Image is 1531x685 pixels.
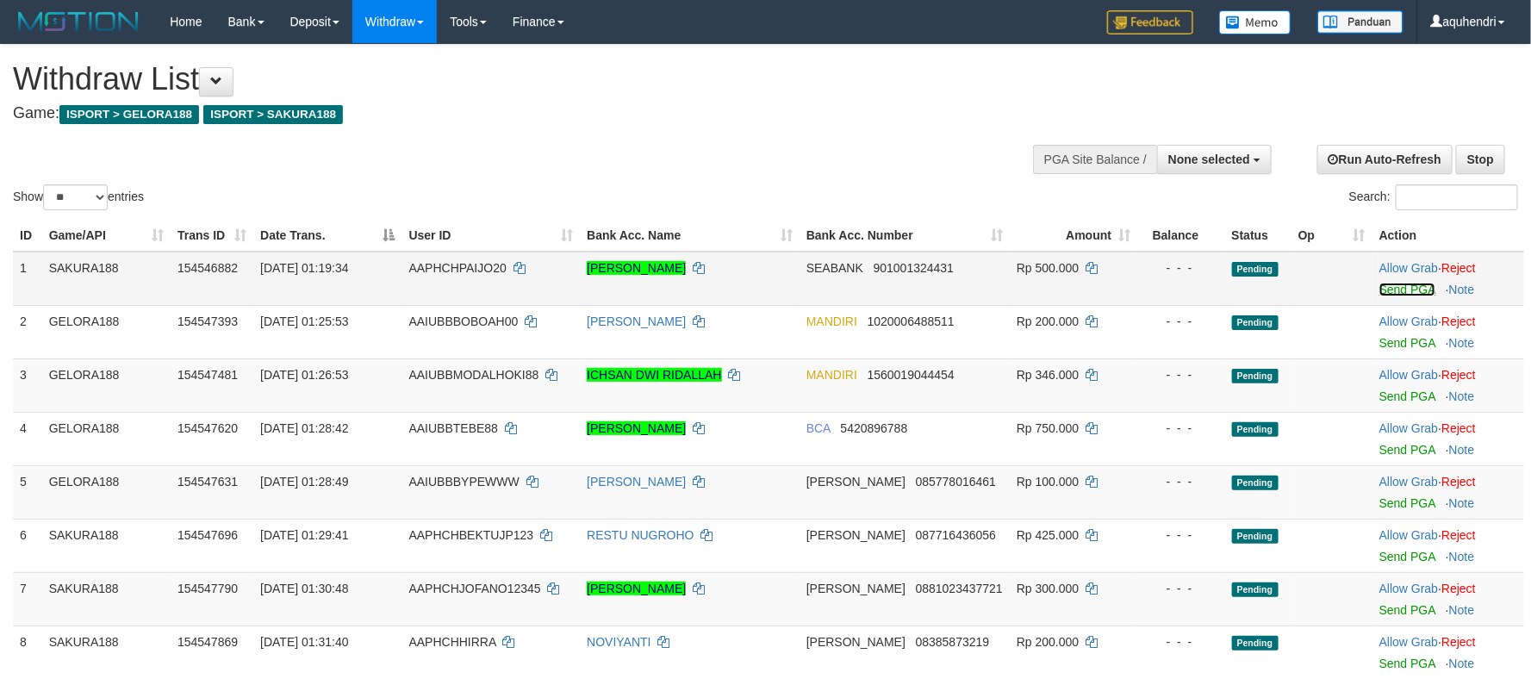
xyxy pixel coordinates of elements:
[1144,366,1217,383] div: - - -
[1379,657,1435,670] a: Send PGA
[409,314,519,328] span: AAIUBBBOBOAH00
[177,368,238,382] span: 154547481
[1144,420,1217,437] div: - - -
[1219,10,1291,34] img: Button%20Memo.svg
[177,314,238,328] span: 154547393
[1017,261,1079,275] span: Rp 500.000
[1010,220,1137,252] th: Amount: activate to sort column ascending
[1372,572,1524,626] td: ·
[1372,220,1524,252] th: Action
[1137,220,1224,252] th: Balance
[1441,421,1476,435] a: Reject
[260,475,348,489] span: [DATE] 01:28:49
[1379,603,1435,617] a: Send PGA
[1372,358,1524,412] td: ·
[874,261,954,275] span: Copy 901001324431 to clipboard
[1017,368,1079,382] span: Rp 346.000
[1379,368,1438,382] a: Allow Grab
[13,412,42,465] td: 4
[841,421,908,435] span: Copy 5420896788 to clipboard
[1291,220,1372,252] th: Op: activate to sort column ascending
[1379,261,1438,275] a: Allow Grab
[177,421,238,435] span: 154547620
[587,368,721,382] a: ICHSAN DWI RIDALLAH
[409,368,539,382] span: AAIUBBMODALHOKI88
[409,528,534,542] span: AAPHCHBEKTUJP123
[1379,283,1435,296] a: Send PGA
[916,475,996,489] span: Copy 085778016461 to clipboard
[1379,314,1441,328] span: ·
[1379,443,1435,457] a: Send PGA
[1232,529,1279,544] span: Pending
[13,626,42,679] td: 8
[1232,369,1279,383] span: Pending
[1441,475,1476,489] a: Reject
[868,314,955,328] span: Copy 1020006488511 to clipboard
[409,475,520,489] span: AAIUBBBYPEWWW
[1379,528,1441,542] span: ·
[260,421,348,435] span: [DATE] 01:28:42
[177,635,238,649] span: 154547869
[1017,475,1079,489] span: Rp 100.000
[1379,389,1435,403] a: Send PGA
[806,261,863,275] span: SEABANK
[13,184,144,210] label: Show entries
[587,475,686,489] a: [PERSON_NAME]
[587,314,686,328] a: [PERSON_NAME]
[580,220,800,252] th: Bank Acc. Name: activate to sort column ascending
[43,184,108,210] select: Showentries
[1144,526,1217,544] div: - - -
[1379,336,1435,350] a: Send PGA
[806,635,906,649] span: [PERSON_NAME]
[1379,475,1438,489] a: Allow Grab
[203,105,343,124] span: ISPORT > SAKURA188
[1379,261,1441,275] span: ·
[806,528,906,542] span: [PERSON_NAME]
[1232,315,1279,330] span: Pending
[260,582,348,595] span: [DATE] 01:30:48
[409,261,507,275] span: AAPHCHPAIJO20
[13,519,42,572] td: 6
[409,421,499,435] span: AAIUBBTEBE88
[916,635,990,649] span: Copy 08385873219 to clipboard
[42,358,171,412] td: GELORA188
[260,368,348,382] span: [DATE] 01:26:53
[1232,422,1279,437] span: Pending
[1372,305,1524,358] td: ·
[1449,443,1475,457] a: Note
[13,572,42,626] td: 7
[13,220,42,252] th: ID
[1449,496,1475,510] a: Note
[1441,261,1476,275] a: Reject
[13,252,42,306] td: 1
[1144,633,1217,651] div: - - -
[1144,313,1217,330] div: - - -
[260,261,348,275] span: [DATE] 01:19:34
[1379,496,1435,510] a: Send PGA
[1449,550,1475,564] a: Note
[13,465,42,519] td: 5
[806,475,906,489] span: [PERSON_NAME]
[1449,336,1475,350] a: Note
[1317,10,1403,34] img: panduan.png
[1441,368,1476,382] a: Reject
[1372,252,1524,306] td: ·
[916,528,996,542] span: Copy 087716436056 to clipboard
[13,105,1004,122] h4: Game:
[1017,528,1079,542] span: Rp 425.000
[1449,389,1475,403] a: Note
[42,220,171,252] th: Game/API: activate to sort column ascending
[260,528,348,542] span: [DATE] 01:29:41
[1317,145,1453,174] a: Run Auto-Refresh
[1379,582,1438,595] a: Allow Grab
[1017,421,1079,435] span: Rp 750.000
[587,582,686,595] a: [PERSON_NAME]
[409,635,496,649] span: AAPHCHHIRRA
[1379,368,1441,382] span: ·
[1441,314,1476,328] a: Reject
[177,528,238,542] span: 154547696
[1379,421,1441,435] span: ·
[868,368,955,382] span: Copy 1560019044454 to clipboard
[587,421,686,435] a: [PERSON_NAME]
[1372,465,1524,519] td: ·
